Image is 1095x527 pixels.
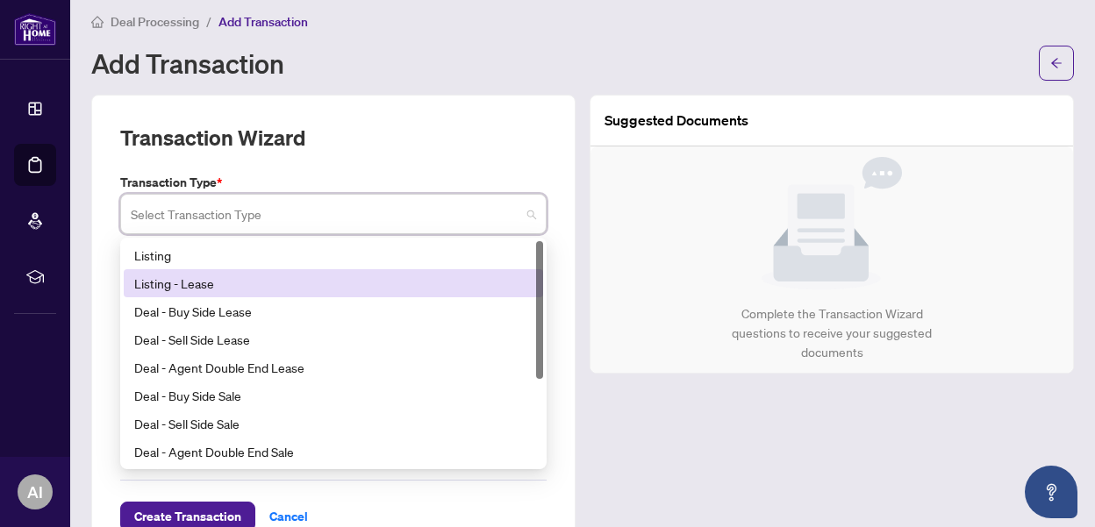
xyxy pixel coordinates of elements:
div: Deal - Sell Side Sale [124,409,543,438]
span: Deal Processing [111,14,199,30]
div: Deal - Sell Side Lease [134,330,533,349]
span: home [91,16,104,28]
div: Deal - Agent Double End Sale [134,442,533,461]
img: Null State Icon [762,157,902,290]
div: Complete the Transaction Wizard questions to receive your suggested documents [713,304,951,362]
div: Listing - Lease [134,274,533,293]
button: Open asap [1025,466,1077,518]
div: Deal - Buy Side Lease [134,302,533,321]
div: Deal - Buy Side Sale [124,381,543,409]
span: Add Transaction [218,14,308,30]
span: arrow-left [1050,57,1063,69]
h1: Add Transaction [91,49,284,77]
div: Deal - Buy Side Sale [134,386,533,405]
div: Deal - Buy Side Lease [124,297,543,325]
li: / [206,11,211,32]
div: Deal - Sell Side Sale [134,414,533,433]
label: Transaction Type [120,173,547,192]
h2: Transaction Wizard [120,124,305,152]
span: AI [27,480,43,504]
img: logo [14,13,56,46]
div: Listing [134,246,533,265]
div: Deal - Agent Double End Lease [124,353,543,381]
div: Listing [124,241,543,269]
div: Deal - Sell Side Lease [124,325,543,353]
div: Listing - Lease [124,269,543,297]
div: Deal - Agent Double End Lease [134,358,533,377]
article: Suggested Documents [605,110,748,132]
div: Deal - Agent Double End Sale [124,438,543,466]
